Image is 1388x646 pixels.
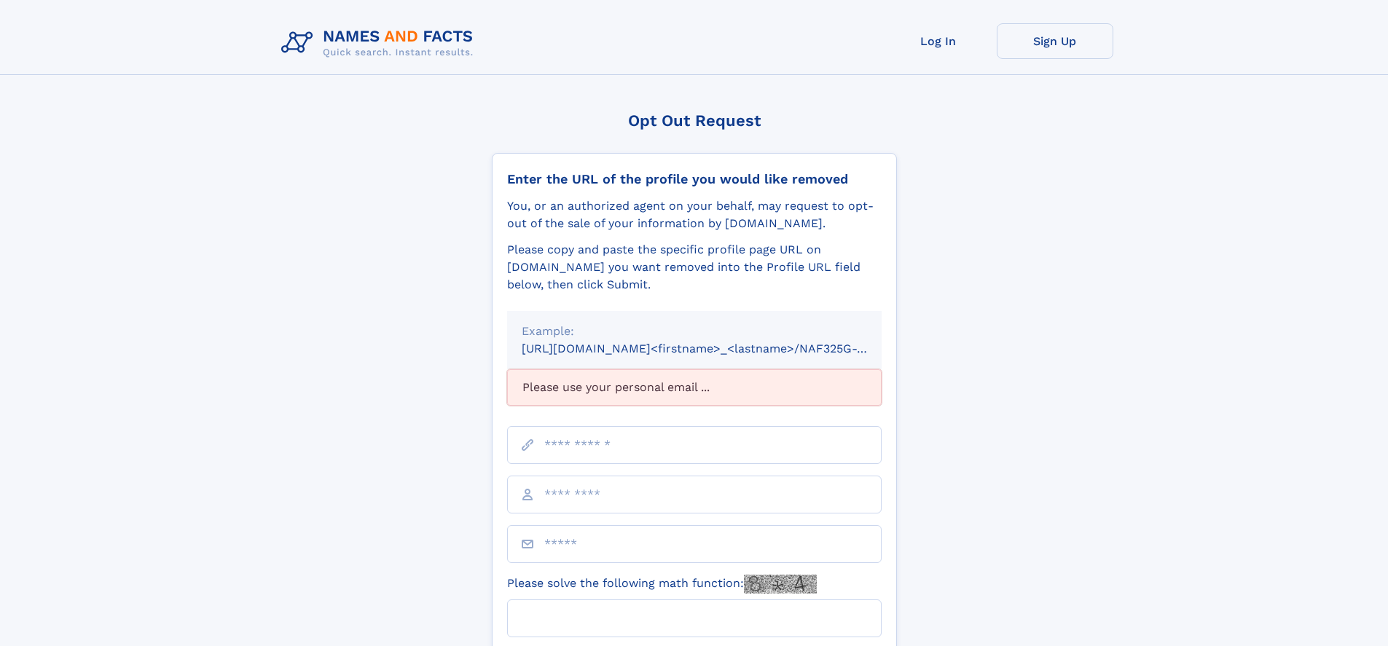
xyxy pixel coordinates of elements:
div: Opt Out Request [492,111,897,130]
a: Sign Up [997,23,1113,59]
img: Logo Names and Facts [275,23,485,63]
label: Please solve the following math function: [507,575,817,594]
small: [URL][DOMAIN_NAME]<firstname>_<lastname>/NAF325G-xxxxxxxx [522,342,909,355]
div: You, or an authorized agent on your behalf, may request to opt-out of the sale of your informatio... [507,197,882,232]
div: Enter the URL of the profile you would like removed [507,171,882,187]
div: Please use your personal email ... [507,369,882,406]
div: Example: [522,323,867,340]
a: Log In [880,23,997,59]
div: Please copy and paste the specific profile page URL on [DOMAIN_NAME] you want removed into the Pr... [507,241,882,294]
